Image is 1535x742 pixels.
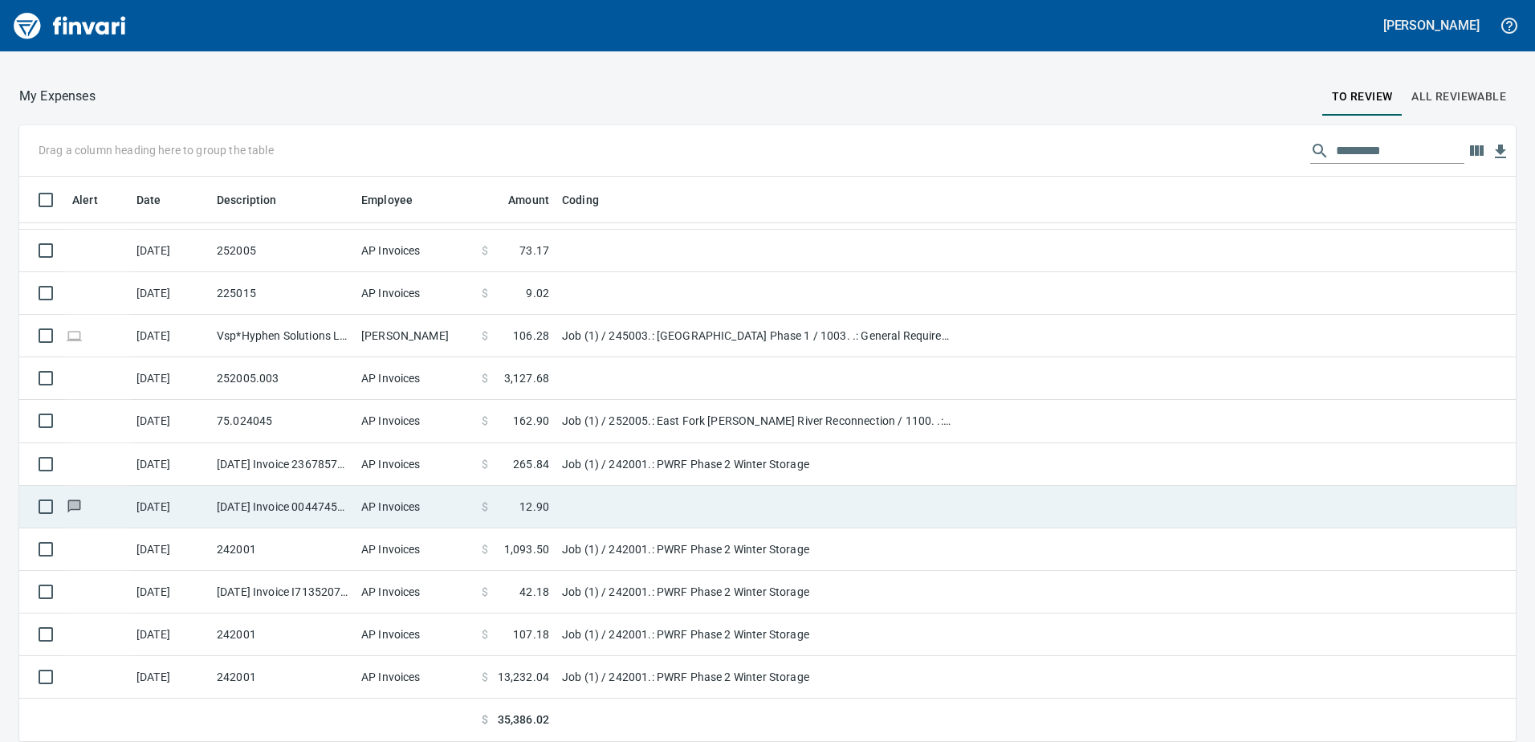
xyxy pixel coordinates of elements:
span: 106.28 [513,328,549,344]
h5: [PERSON_NAME] [1383,17,1480,34]
span: Amount [508,190,549,210]
td: [DATE] [130,230,210,272]
td: 252005.003 [210,357,355,400]
button: [PERSON_NAME] [1379,13,1484,38]
span: Coding [562,190,620,210]
span: 42.18 [519,584,549,600]
span: 162.90 [513,413,549,429]
td: AP Invoices [355,357,475,400]
span: $ [482,370,488,386]
td: Job (1) / 242001.: PWRF Phase 2 Winter Storage [556,443,957,486]
button: Download table [1488,140,1513,164]
td: AP Invoices [355,486,475,528]
td: [DATE] Invoice 23678571 from Peri Formwork Systems Inc (1-10791) [210,443,355,486]
td: AP Invoices [355,272,475,315]
td: [DATE] [130,571,210,614]
td: 225015 [210,272,355,315]
td: Job (1) / 242001.: PWRF Phase 2 Winter Storage [556,614,957,656]
td: 242001 [210,656,355,699]
span: $ [482,711,488,728]
td: AP Invoices [355,400,475,442]
span: 12.90 [519,499,549,515]
span: 3,127.68 [504,370,549,386]
span: 107.18 [513,626,549,642]
span: 13,232.04 [498,669,549,685]
span: Coding [562,190,599,210]
span: $ [482,584,488,600]
span: Alert [72,190,98,210]
td: AP Invoices [355,443,475,486]
p: My Expenses [19,87,96,106]
span: $ [482,285,488,301]
td: 242001 [210,528,355,571]
td: [DATE] [130,656,210,699]
td: [DATE] [130,400,210,442]
td: [DATE] [130,486,210,528]
span: Amount [487,190,549,210]
span: $ [482,243,488,259]
td: Vsp*Hyphen Solutions L [GEOGRAPHIC_DATA] [210,315,355,357]
span: Online transaction [66,330,83,340]
td: 252005 [210,230,355,272]
td: Job (1) / 242001.: PWRF Phase 2 Winter Storage [556,656,957,699]
span: All Reviewable [1411,87,1506,107]
td: [DATE] [130,272,210,315]
span: 265.84 [513,456,549,472]
span: Has messages [66,500,83,511]
span: $ [482,413,488,429]
span: 1,093.50 [504,541,549,557]
p: Drag a column heading here to group the table [39,142,274,158]
td: Job (1) / 242001.: PWRF Phase 2 Winter Storage [556,528,957,571]
td: [DATE] [130,443,210,486]
span: Date [136,190,182,210]
span: $ [482,626,488,642]
td: 242001 [210,614,355,656]
span: $ [482,669,488,685]
span: 35,386.02 [498,711,549,728]
td: [PERSON_NAME] [355,315,475,357]
td: Job (1) / 252005.: East Fork [PERSON_NAME] River Reconnection / 1100. .: Job Shack / 5: Other [556,400,957,442]
span: $ [482,541,488,557]
img: Finvari [10,6,130,45]
span: Description [217,190,298,210]
span: $ [482,499,488,515]
span: Employee [361,190,413,210]
nav: breadcrumb [19,87,96,106]
td: 75.024045 [210,400,355,442]
td: [DATE] [130,614,210,656]
span: Alert [72,190,119,210]
td: AP Invoices [355,656,475,699]
span: To Review [1332,87,1393,107]
td: [DATE] [130,528,210,571]
td: AP Invoices [355,614,475,656]
span: $ [482,328,488,344]
td: Job (1) / 242001.: PWRF Phase 2 Winter Storage [556,571,957,614]
span: 73.17 [519,243,549,259]
span: Employee [361,190,434,210]
td: [DATE] Invoice I7135207 from H.D. [PERSON_NAME] Company Inc. (1-10431) [210,571,355,614]
span: 9.02 [526,285,549,301]
span: Date [136,190,161,210]
td: [DATE] Invoice 0044745987 from [MEDICAL_DATA] Industrial (1-30405) [210,486,355,528]
span: Description [217,190,277,210]
td: AP Invoices [355,230,475,272]
td: [DATE] [130,315,210,357]
button: Choose columns to display [1464,139,1488,163]
td: [DATE] [130,357,210,400]
td: AP Invoices [355,528,475,571]
td: Job (1) / 245003.: [GEOGRAPHIC_DATA] Phase 1 / 1003. .: General Requirements / 5: Other [556,315,957,357]
span: $ [482,456,488,472]
td: AP Invoices [355,571,475,614]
